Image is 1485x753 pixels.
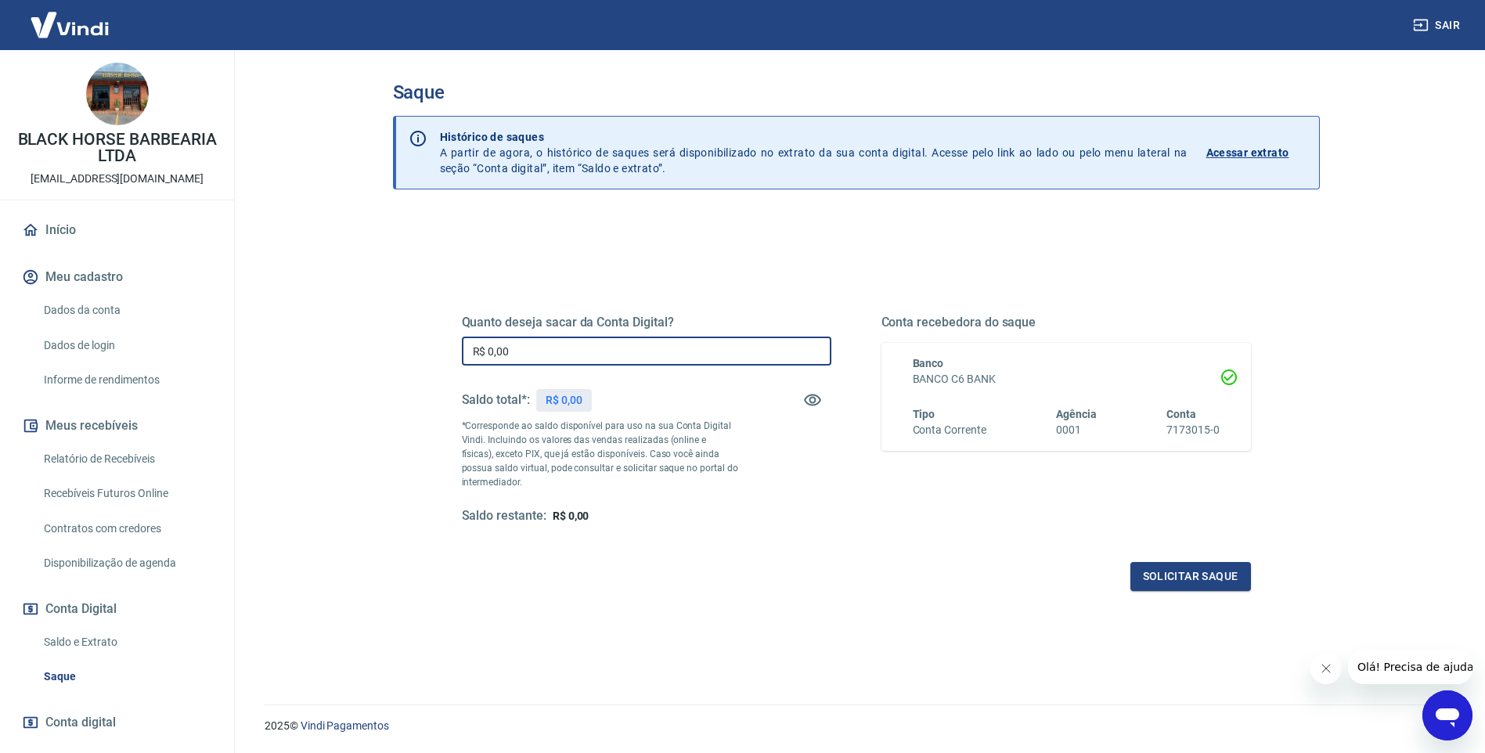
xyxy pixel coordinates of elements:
h5: Saldo total*: [462,392,530,408]
p: A partir de agora, o histórico de saques será disponibilizado no extrato da sua conta digital. Ac... [440,129,1188,176]
h5: Saldo restante: [462,508,546,524]
h6: 7173015-0 [1166,422,1220,438]
a: Contratos com credores [38,513,215,545]
a: Relatório de Recebíveis [38,443,215,475]
img: 766f379b-e7fa-49f7-b092-10fba0f56132.jpeg [86,63,149,125]
span: Banco [913,357,944,369]
p: BLACK HORSE BARBEARIA LTDA [13,132,222,164]
h5: Quanto deseja sacar da Conta Digital? [462,315,831,330]
a: Saldo e Extrato [38,626,215,658]
button: Solicitar saque [1130,562,1251,591]
span: Agência [1056,408,1097,420]
p: R$ 0,00 [546,392,582,409]
p: 2025 © [265,718,1447,734]
h6: 0001 [1056,422,1097,438]
p: [EMAIL_ADDRESS][DOMAIN_NAME] [31,171,204,187]
span: Conta [1166,408,1196,420]
span: Olá! Precisa de ajuda? [9,11,132,23]
a: Recebíveis Futuros Online [38,477,215,510]
a: Disponibilização de agenda [38,547,215,579]
h6: Conta Corrente [913,422,986,438]
span: Conta digital [45,712,116,733]
span: R$ 0,00 [553,510,589,522]
p: Acessar extrato [1206,145,1289,160]
a: Vindi Pagamentos [301,719,389,732]
button: Conta Digital [19,592,215,626]
a: Acessar extrato [1206,129,1307,176]
button: Sair [1410,11,1466,40]
a: Saque [38,661,215,693]
iframe: Fechar mensagem [1310,653,1342,684]
a: Dados de login [38,330,215,362]
h6: BANCO C6 BANK [913,371,1220,387]
h5: Conta recebedora do saque [881,315,1251,330]
p: Histórico de saques [440,129,1188,145]
iframe: Mensagem da empresa [1348,650,1472,684]
span: Tipo [913,408,935,420]
h3: Saque [393,81,1320,103]
img: Vindi [19,1,121,49]
a: Início [19,213,215,247]
a: Dados da conta [38,294,215,326]
a: Conta digital [19,705,215,740]
button: Meus recebíveis [19,409,215,443]
a: Informe de rendimentos [38,364,215,396]
iframe: Botão para abrir a janela de mensagens [1422,690,1472,740]
button: Meu cadastro [19,260,215,294]
p: *Corresponde ao saldo disponível para uso na sua Conta Digital Vindi. Incluindo os valores das ve... [462,419,739,489]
